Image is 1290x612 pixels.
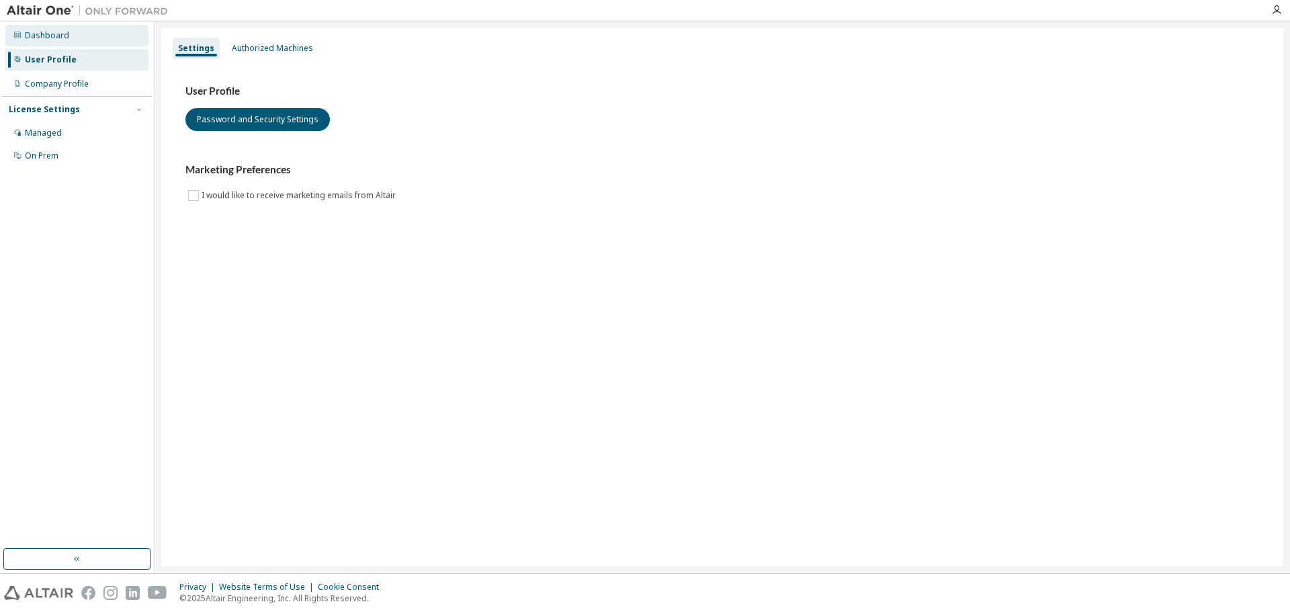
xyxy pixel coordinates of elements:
img: Altair One [7,4,175,17]
img: facebook.svg [81,586,95,600]
img: youtube.svg [148,586,167,600]
div: Authorized Machines [232,43,313,54]
div: Cookie Consent [318,582,387,593]
label: I would like to receive marketing emails from Altair [202,187,398,204]
p: © 2025 Altair Engineering, Inc. All Rights Reserved. [179,593,387,604]
div: Privacy [179,582,219,593]
div: On Prem [25,150,58,161]
button: Password and Security Settings [185,108,330,131]
div: Website Terms of Use [219,582,318,593]
div: Company Profile [25,79,89,89]
img: linkedin.svg [126,586,140,600]
div: License Settings [9,104,80,115]
div: User Profile [25,54,77,65]
div: Settings [178,43,214,54]
div: Managed [25,128,62,138]
h3: Marketing Preferences [185,163,1259,177]
img: altair_logo.svg [4,586,73,600]
h3: User Profile [185,85,1259,98]
div: Dashboard [25,30,69,41]
img: instagram.svg [103,586,118,600]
